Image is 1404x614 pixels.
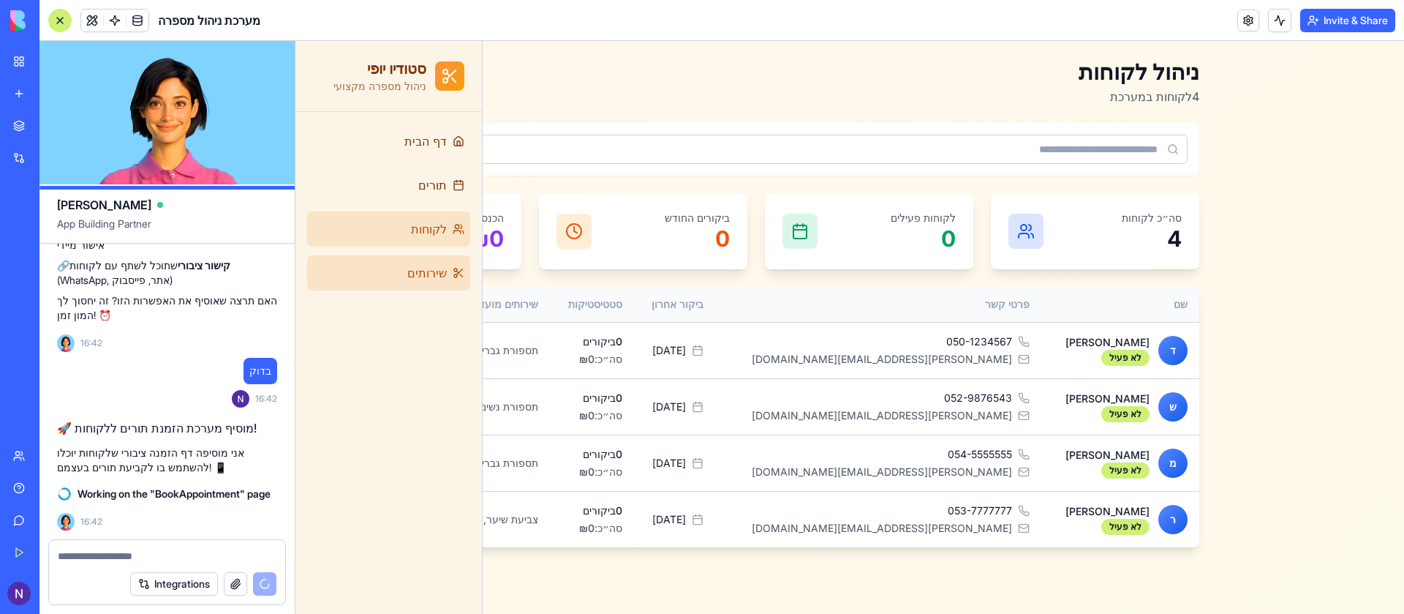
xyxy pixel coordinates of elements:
[320,351,327,363] span: 0
[369,184,434,211] p: 0
[112,223,151,241] span: שירותים
[357,471,390,486] span: [DATE]
[320,294,327,307] span: 0
[320,463,327,476] span: 0
[770,351,854,365] div: [PERSON_NAME]
[38,18,131,38] h1: סטודיו יופי
[595,170,660,184] p: לקוחות פעילים
[266,480,327,495] div: סה״כ:
[284,312,299,324] span: ₪ 0
[284,368,299,381] span: ₪ 0
[130,572,218,596] button: Integrations
[266,311,327,326] div: סה״כ:
[57,446,277,475] p: אני מוסיפה דף הזמנה ציבורי שלקוחות יוכלו להשתמש בו לקביעת תורים בעצמם! 📱
[806,422,854,438] div: לא פעיל
[783,18,904,44] h1: ניהול לקוחות
[57,419,277,437] h2: 🚀 מוסיף מערכת הזמנת תורים ללקוחות!
[254,246,339,281] th: סטטיסטיקות
[806,478,854,494] div: לא פעיל
[863,295,892,324] div: ד
[284,481,299,493] span: ₪ 0
[651,293,717,308] span: 050-1234567
[266,350,327,364] div: ביקורים
[78,487,271,501] span: Working on the "BookAppointment" page
[456,424,717,438] span: [PERSON_NAME][EMAIL_ADDRESS][DOMAIN_NAME]
[57,293,277,323] p: האם תרצה שאוסיף את האפשרות הזו? זה יחסוך לך המון זמן! ⏰
[1300,9,1395,32] button: Invite & Share
[357,415,390,430] span: [DATE]
[284,424,299,437] span: ₪ 0
[770,294,854,309] div: [PERSON_NAME]
[339,246,420,281] th: ביקור אחרון
[123,135,151,153] span: תורים
[826,170,886,184] p: סה״כ לקוחות
[369,170,434,184] p: ביקורים החודש
[266,406,327,421] div: ביקורים
[57,217,277,243] span: App Building Partner
[57,196,151,214] span: [PERSON_NAME]
[770,407,854,422] div: [PERSON_NAME]
[109,91,151,109] span: דף הבית
[863,464,892,493] div: ר
[57,258,277,288] p: 🔗 שתוכל לשתף עם לקוחות (WhatsApp, אתר, פייסבוק)
[456,480,717,495] span: [PERSON_NAME][EMAIL_ADDRESS][DOMAIN_NAME]
[806,365,854,381] div: לא פעיל
[649,350,717,364] span: 052-9876543
[80,337,102,349] span: 16:42
[57,334,75,352] img: Ella_00000_wcx2te.png
[746,246,904,281] th: שם
[456,311,717,326] span: [PERSON_NAME][EMAIL_ADDRESS][DOMAIN_NAME]
[826,184,886,211] p: 4
[80,516,102,528] span: 16:42
[232,390,249,408] img: ACg8ocKUMTuJUREzKWxFxK8gCB--m5guzJg9g7pAsWijPgi2TGY62w=s96-c
[266,424,327,438] div: סה״כ:
[357,302,390,317] span: [DATE]
[266,367,327,382] div: סה״כ:
[595,184,660,211] p: 0
[10,10,101,31] img: logo
[863,408,892,437] div: מ
[266,463,327,477] div: ביקורים
[249,364,271,378] span: בדוק
[320,407,327,419] span: 0
[178,259,230,272] strong: קישור ציבורי
[12,83,175,118] a: דף הבית
[420,246,746,281] th: פרטי קשר
[456,367,717,382] span: [PERSON_NAME][EMAIL_ADDRESS][DOMAIN_NAME]
[357,359,390,373] span: [DATE]
[116,179,151,197] span: לקוחות
[12,214,175,250] a: שירותים
[255,393,277,405] span: 16:42
[863,351,892,381] div: ש
[38,38,131,53] p: ניהול מספרה מקצועי
[652,463,717,477] span: 053-7777777
[806,309,854,325] div: לא פעיל
[7,582,31,605] img: ACg8ocKUMTuJUREzKWxFxK8gCB--m5guzJg9g7pAsWijPgi2TGY62w=s96-c
[12,171,175,206] a: לקוחות
[266,293,327,308] div: ביקורים
[783,47,904,64] p: 4 לקוחות במערכת
[57,513,75,531] img: Ella_00000_wcx2te.png
[770,463,854,478] div: [PERSON_NAME]
[12,127,175,162] a: תורים
[652,406,717,421] span: 054-5555555
[158,12,260,29] span: מערכת ניהול מספרה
